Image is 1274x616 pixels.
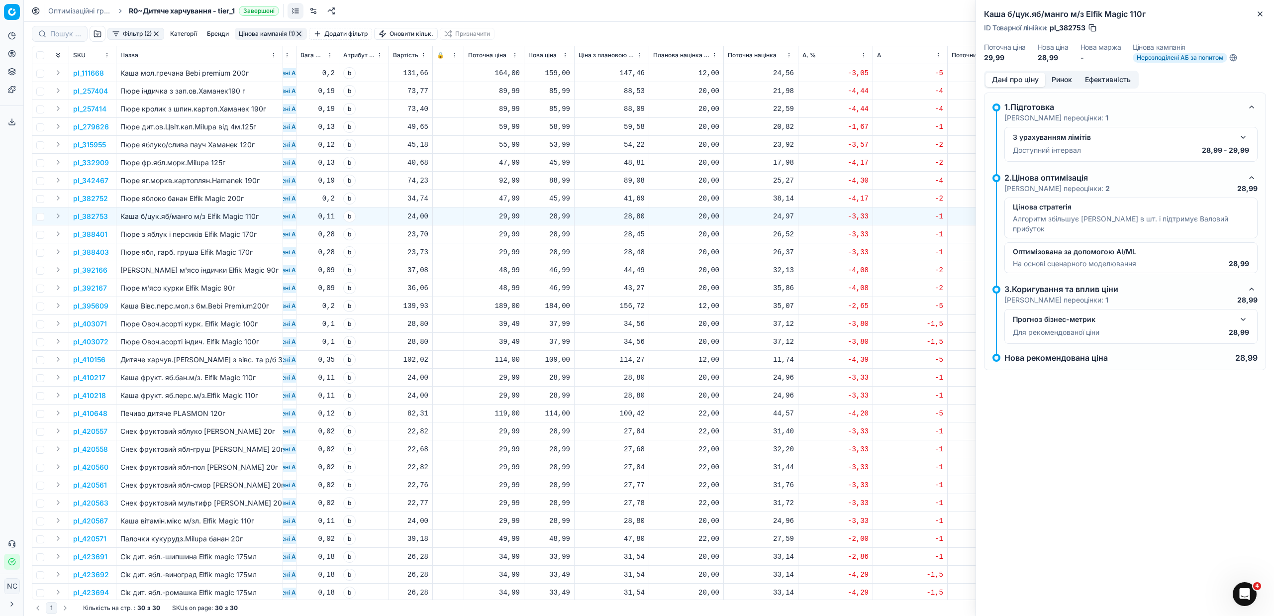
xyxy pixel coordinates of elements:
dt: Нова маржа [1080,44,1121,51]
div: - [952,104,1069,114]
div: 25,27 [728,176,794,186]
span: Нова ціна [528,51,557,59]
div: 45,99 [528,194,570,204]
span: Нерозподілені АБ за попитом [1133,53,1227,63]
div: 20,00 [653,86,719,96]
div: 48,81 [579,158,645,168]
button: pl_257404 [73,86,108,96]
span: Нерозподілені АБ за попитом [244,176,338,186]
div: 38,14 [728,194,794,204]
iframe: Intercom live chat [1233,582,1257,606]
div: 89,08 [579,176,645,186]
div: 40,68 [393,158,428,168]
span: Вартість [393,51,418,59]
div: З урахуванням лімітів [1013,132,1233,142]
dd: - [1080,53,1121,63]
div: 20,00 [653,229,719,239]
p: Пюре яблуко/слива пауч Хаманек 120г [120,140,279,150]
p: pl_410218 [73,391,106,401]
div: 28,99 [528,229,570,239]
div: 0,11 [300,211,335,221]
div: 88,53 [579,86,645,96]
dd: 28,99 [1038,53,1069,63]
button: pl_392166 [73,265,107,275]
div: 0,28 [300,247,335,257]
button: Expand [52,461,64,473]
button: pl_382753 [73,211,108,221]
button: pl_423694 [73,588,109,598]
div: 45,99 [528,158,570,168]
p: Оптимізована за допомогою AI/ML [1013,247,1249,257]
button: Expand [52,586,64,598]
p: pl_410217 [73,373,105,383]
span: b [343,139,356,151]
button: pl_403071 [73,319,107,329]
span: b [343,121,356,133]
p: pl_420563 [73,498,108,508]
button: Expand [52,120,64,132]
button: pl_257414 [73,104,106,114]
span: 4 [1253,582,1261,590]
p: Пюре фр.ябл.морк.Milupa 125г [120,158,279,168]
div: 0,13 [300,158,335,168]
p: Доступний інтервал [1013,145,1081,155]
div: - [952,68,1069,78]
strong: 30 [215,604,223,612]
div: 28,48 [579,247,645,257]
button: Expand [52,407,64,419]
p: pl_403072 [73,337,108,347]
span: Нерозподілені АБ за попитом [244,158,338,168]
button: Expand [52,514,64,526]
p: pl_420561 [73,480,107,490]
p: pl_410156 [73,355,105,365]
p: 28,99 [1237,184,1258,194]
div: -3,33 [802,229,869,239]
button: pl_420558 [73,444,108,454]
div: 20,00 [653,176,719,186]
div: 20,00 [653,211,719,221]
div: 23,70 [393,229,428,239]
p: [PERSON_NAME] переоцінки: [1004,113,1108,123]
div: -4 [877,104,943,114]
div: 88,09 [579,104,645,114]
div: 26,37 [728,247,794,257]
div: -2 [877,140,943,150]
button: Expand [52,353,64,365]
span: b [343,103,356,115]
button: Оновити кільк. [374,28,438,40]
div: 23,73 [393,247,428,257]
div: 131,66 [393,68,428,78]
button: pl_111668 [73,68,104,78]
button: pl_315955 [73,140,106,150]
span: Поточна ціна [468,51,506,59]
div: 20,00 [653,140,719,150]
button: Expand [52,300,64,311]
p: [PERSON_NAME] переоцінки: [1004,184,1110,194]
button: pl_420567 [73,516,108,526]
div: 0,2 [300,68,335,78]
div: 28,99 [528,211,570,221]
span: b [343,85,356,97]
div: 73,40 [393,104,428,114]
div: 147,46 [579,68,645,78]
div: - [952,158,1069,168]
div: -3,57 [802,140,869,150]
div: 20,00 [653,194,719,204]
button: Ефективність [1078,73,1137,87]
div: 53,99 [528,140,570,150]
div: - [952,176,1069,186]
button: Expand all [52,49,64,61]
span: R0~Дитяче харчування - tier_1Завершені [129,6,279,16]
div: 29,99 [468,211,520,221]
p: pl_420557 [73,426,107,436]
div: -4,17 [802,194,869,204]
button: pl_332909 [73,158,109,168]
div: 0,12 [300,140,335,150]
button: Expand [52,532,64,544]
div: 59,99 [468,122,520,132]
div: 164,00 [468,68,520,78]
dt: Цінова кампанія [1133,44,1237,51]
p: 28,99 - 29,99 [1202,145,1249,155]
div: 0,13 [300,122,335,132]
